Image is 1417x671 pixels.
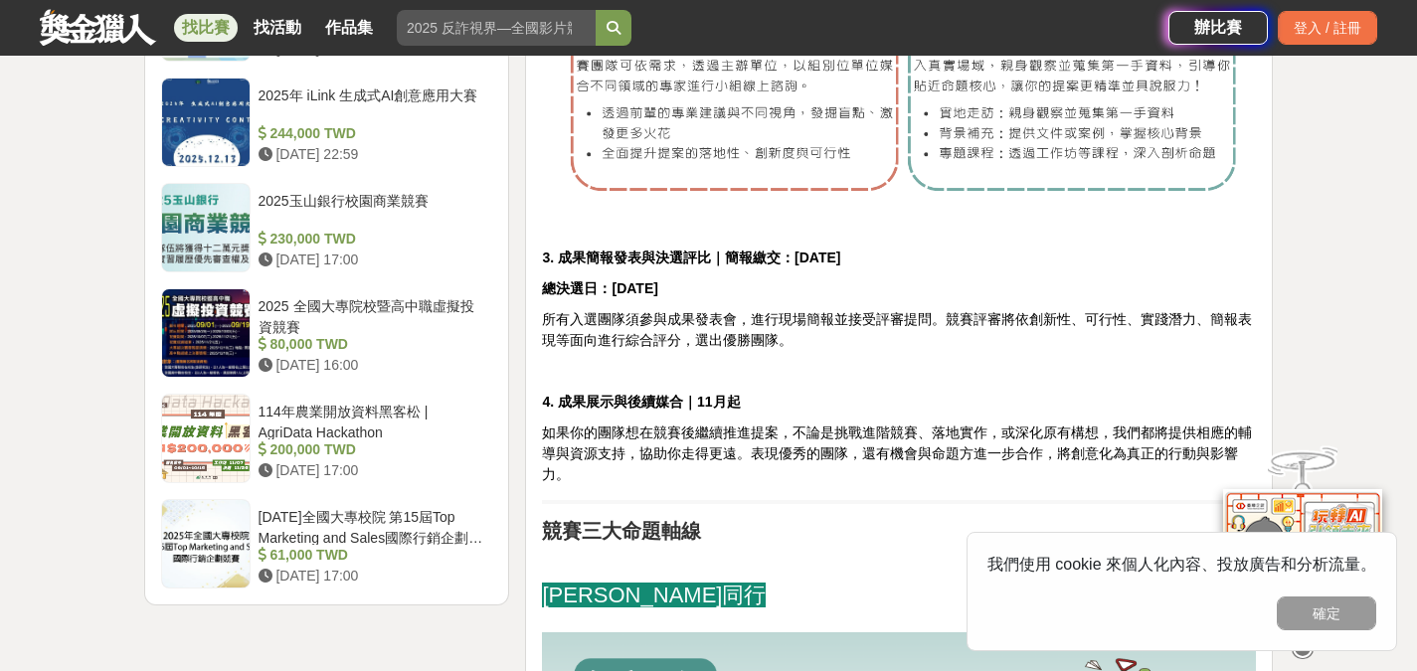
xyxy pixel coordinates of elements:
[259,402,485,439] div: 114年農業開放資料黑客松 | AgriData Hackathon
[161,288,493,378] a: 2025 全國大專院校暨高中職虛擬投資競賽 80,000 TWD [DATE] 16:00
[542,311,1252,348] span: 所有入選團隊須參與成果發表會，進行現場簡報並接受評審提問。競賽評審將依創新性、可行性、實踐潛力、簡報表現等面向進行綜合評分，選出優勝團隊。
[542,424,1252,482] span: 如果你的團隊想在競賽後繼續推進提案，不論是挑戰進階競賽、落地實作，或深化原有構想，我們都將提供相應的輔導與資源支持，協助你走得更遠。表現優秀的團隊，還有機會與命題方進一步合作，將創意化為真正的行...
[259,144,485,165] div: [DATE] 22:59
[397,10,596,46] input: 2025 反詐視界—全國影片競賽
[542,394,740,410] strong: 4. 成果展示與後續媒合｜11月起
[259,566,485,587] div: [DATE] 17:00
[259,191,485,229] div: 2025玉山銀行校園商業競賽
[1223,487,1382,619] img: d2146d9a-e6f6-4337-9592-8cefde37ba6b.png
[246,14,309,42] a: 找活動
[259,439,485,460] div: 200,000 TWD
[161,78,493,167] a: 2025年 iLink 生成式AI創意應用大賽 244,000 TWD [DATE] 22:59
[1277,596,1376,630] button: 確定
[317,14,381,42] a: 作品集
[161,183,493,272] a: 2025玉山銀行校園商業競賽 230,000 TWD [DATE] 17:00
[542,280,657,296] strong: 總決選日：[DATE]
[542,583,766,607] span: [PERSON_NAME]同行
[259,334,485,355] div: 80,000 TWD
[1278,11,1377,45] div: 登入 / 註冊
[259,460,485,481] div: [DATE] 17:00
[174,14,238,42] a: 找比賽
[259,123,485,144] div: 244,000 TWD
[259,507,485,545] div: [DATE]全國大專校院 第15屆Top Marketing and Sales國際行銷企劃競賽
[161,394,493,483] a: 114年農業開放資料黑客松 | AgriData Hackathon 200,000 TWD [DATE] 17:00
[1168,11,1268,45] a: 辦比賽
[987,556,1376,573] span: 我們使用 cookie 來個人化內容、投放廣告和分析流量。
[259,229,485,250] div: 230,000 TWD
[259,296,485,334] div: 2025 全國大專院校暨高中職虛擬投資競賽
[259,85,485,123] div: 2025年 iLink 生成式AI創意應用大賽
[259,545,485,566] div: 61,000 TWD
[542,250,840,265] strong: 3. 成果簡報發表與決選評比｜簡報繳交：[DATE]
[161,499,493,588] a: [DATE]全國大專校院 第15屆Top Marketing and Sales國際行銷企劃競賽 61,000 TWD [DATE] 17:00
[259,355,485,376] div: [DATE] 16:00
[259,250,485,270] div: [DATE] 17:00
[542,520,701,542] strong: 競賽三大命題軸線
